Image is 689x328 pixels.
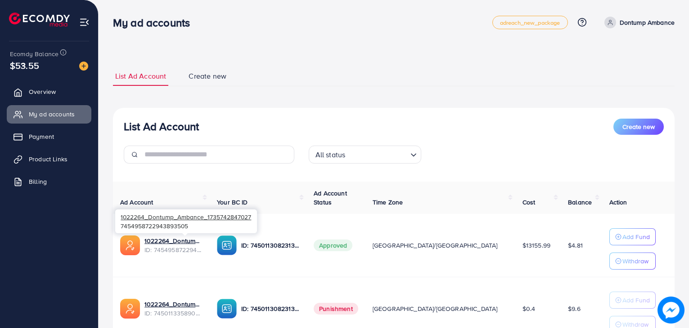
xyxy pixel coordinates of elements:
[29,177,47,186] span: Billing
[622,295,650,306] p: Add Fund
[144,300,203,309] a: 1022264_Dontump Ambance_1734614691309
[568,241,583,250] span: $4.81
[144,300,203,318] div: <span class='underline'>1022264_Dontump Ambance_1734614691309</span></br>7450113358906392577
[241,240,299,251] p: ID: 7450113082313572369
[144,236,203,245] a: 1022264_Dontump_Ambance_1735742847027
[601,17,675,28] a: Dontump Ambance
[29,132,54,141] span: Payment
[241,303,299,314] p: ID: 7450113082313572369
[609,198,627,207] span: Action
[120,198,153,207] span: Ad Account
[189,71,226,81] span: Create new
[609,292,656,309] button: Add Fund
[309,146,421,164] div: Search for option
[522,241,550,250] span: $13155.99
[348,146,406,161] input: Search for option
[622,256,648,266] p: Withdraw
[120,299,140,319] img: ic-ads-acc.e4c84228.svg
[568,304,581,313] span: $9.6
[622,231,650,242] p: Add Fund
[9,13,70,27] img: logo
[609,253,656,270] button: Withdraw
[217,198,248,207] span: Your BC ID
[522,198,536,207] span: Cost
[144,245,203,254] span: ID: 7454958722943893505
[622,122,655,131] span: Create new
[314,239,352,251] span: Approved
[314,303,358,315] span: Punishment
[113,16,197,29] h3: My ad accounts
[657,297,684,324] img: image
[373,198,403,207] span: Time Zone
[217,299,237,319] img: ic-ba-acc.ded83a64.svg
[620,17,675,28] p: Dontump Ambance
[124,120,199,133] h3: List Ad Account
[7,83,91,101] a: Overview
[79,62,88,71] img: image
[144,309,203,318] span: ID: 7450113358906392577
[7,128,91,146] a: Payment
[492,16,568,29] a: adreach_new_package
[10,49,59,58] span: Ecomdy Balance
[613,119,664,135] button: Create new
[7,150,91,168] a: Product Links
[314,148,347,161] span: All status
[29,87,56,96] span: Overview
[120,235,140,255] img: ic-ads-acc.e4c84228.svg
[29,110,75,119] span: My ad accounts
[121,213,251,221] span: 1022264_Dontump_Ambance_1735742847027
[500,20,560,26] span: adreach_new_package
[7,105,91,123] a: My ad accounts
[115,209,257,233] div: 7454958722943893505
[314,189,347,207] span: Ad Account Status
[373,241,498,250] span: [GEOGRAPHIC_DATA]/[GEOGRAPHIC_DATA]
[609,228,656,245] button: Add Fund
[115,71,166,81] span: List Ad Account
[373,304,498,313] span: [GEOGRAPHIC_DATA]/[GEOGRAPHIC_DATA]
[79,17,90,27] img: menu
[568,198,592,207] span: Balance
[10,59,39,72] span: $53.55
[29,155,68,164] span: Product Links
[217,235,237,255] img: ic-ba-acc.ded83a64.svg
[522,304,536,313] span: $0.4
[7,173,91,191] a: Billing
